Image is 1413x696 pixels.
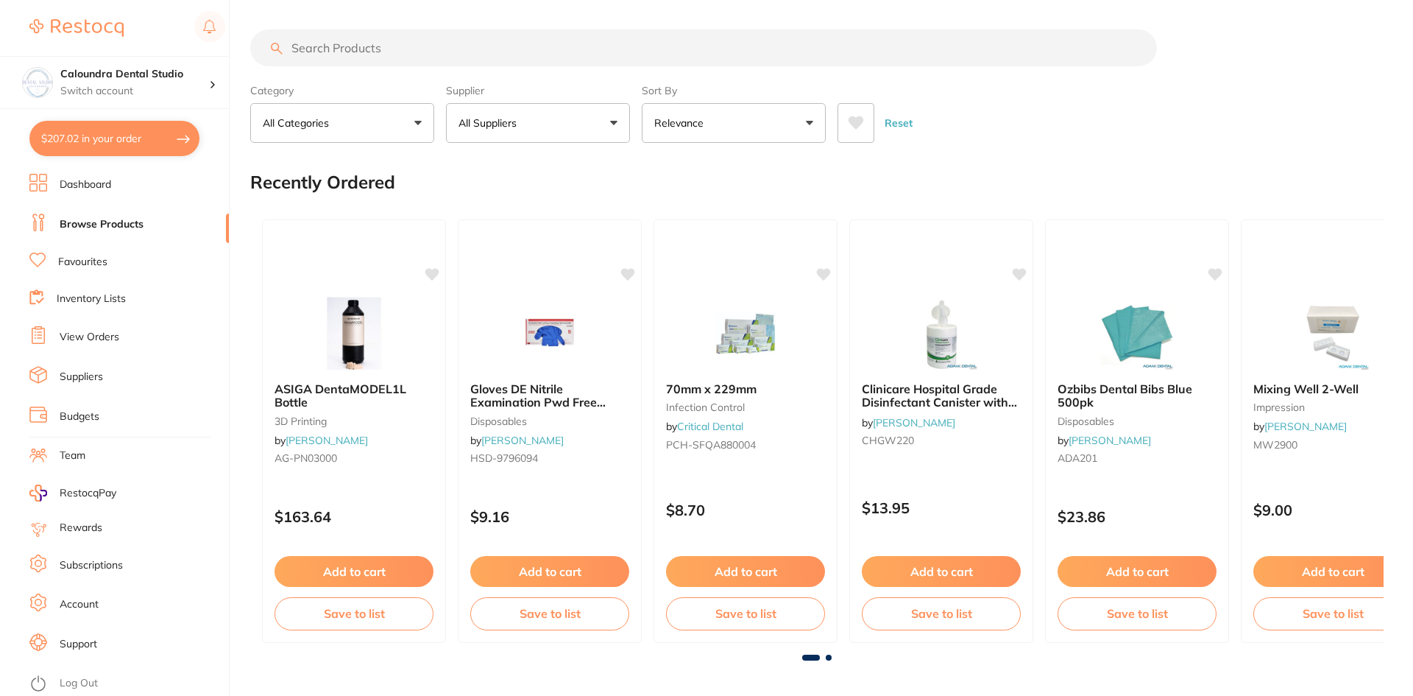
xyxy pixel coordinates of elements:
[470,556,629,587] button: Add to cart
[1253,420,1347,433] span: by
[666,439,825,451] small: PCH-SFQA880004
[275,597,433,630] button: Save to list
[1264,420,1347,433] a: [PERSON_NAME]
[60,521,102,535] a: Rewards
[60,370,103,384] a: Suppliers
[666,556,825,587] button: Add to cart
[23,68,52,97] img: Caloundra Dental Studio
[29,485,116,502] a: RestocqPay
[29,19,124,37] img: Restocq Logo
[893,297,989,370] img: Clinicare Hospital Grade Disinfectant Canister with 220
[1253,401,1412,413] small: impression
[1253,502,1412,519] p: $9.00
[446,103,630,143] button: All Suppliers
[677,420,743,433] a: Critical Dental
[470,382,629,409] b: Gloves DE Nitrile Examination Pwd Free Small Box 200
[60,449,85,463] a: Team
[642,103,826,143] button: Relevance
[862,416,955,429] span: by
[1285,297,1381,370] img: Mixing Well 2-Well
[263,116,335,130] p: All Categories
[481,434,564,447] a: [PERSON_NAME]
[470,452,629,464] small: HSD-9796094
[29,485,47,502] img: RestocqPay
[60,676,98,691] a: Log Out
[470,597,629,630] button: Save to list
[57,292,126,306] a: Inventory Lists
[250,103,434,143] button: All Categories
[642,84,826,97] label: Sort By
[698,297,793,370] img: 70mm x 229mm
[470,508,629,525] p: $9.16
[470,434,564,447] span: by
[60,84,209,99] p: Switch account
[1058,556,1217,587] button: Add to cart
[306,297,402,370] img: ASIGA DentaMODEL1L Bottle
[1058,452,1217,464] small: ADA201
[275,452,433,464] small: AG-PN03000
[60,486,116,501] span: RestocqPay
[29,672,224,696] button: Log Out
[862,556,1021,587] button: Add to cart
[862,435,1021,446] small: CHGW220
[880,103,917,143] button: Reset
[60,409,99,424] a: Budgets
[1058,415,1217,427] small: disposables
[1253,597,1412,630] button: Save to list
[275,556,433,587] button: Add to cart
[666,382,825,396] b: 70mm x 229mm
[275,382,433,409] b: ASIGA DentaMODEL1L Bottle
[275,415,433,427] small: 3D Printing
[873,416,955,429] a: [PERSON_NAME]
[60,67,209,82] h4: Caloundra Dental Studio
[1253,439,1412,451] small: MW2900
[1253,382,1412,396] b: Mixing Well 2-Well
[29,11,124,45] a: Restocq Logo
[862,597,1021,630] button: Save to list
[60,637,97,652] a: Support
[60,330,119,345] a: View Orders
[250,84,434,97] label: Category
[1058,508,1217,525] p: $23.86
[446,84,630,97] label: Supplier
[458,116,523,130] p: All Suppliers
[275,434,368,447] span: by
[1058,597,1217,630] button: Save to list
[666,420,743,433] span: by
[1058,382,1217,409] b: Ozbibs Dental Bibs Blue 500pk
[862,499,1021,516] p: $13.95
[60,558,123,573] a: Subscriptions
[470,415,629,427] small: disposables
[58,255,107,270] a: Favourites
[666,597,825,630] button: Save to list
[666,502,825,519] p: $8.70
[666,401,825,413] small: infection control
[60,597,99,612] a: Account
[1069,434,1151,447] a: [PERSON_NAME]
[502,297,598,370] img: Gloves DE Nitrile Examination Pwd Free Small Box 200
[29,121,199,156] button: $207.02 in your order
[275,508,433,525] p: $163.64
[1089,297,1185,370] img: Ozbibs Dental Bibs Blue 500pk
[654,116,709,130] p: Relevance
[1253,556,1412,587] button: Add to cart
[1058,434,1151,447] span: by
[60,217,144,232] a: Browse Products
[60,177,111,192] a: Dashboard
[862,382,1021,409] b: Clinicare Hospital Grade Disinfectant Canister with 220
[250,172,395,193] h2: Recently Ordered
[286,434,368,447] a: [PERSON_NAME]
[250,29,1157,66] input: Search Products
